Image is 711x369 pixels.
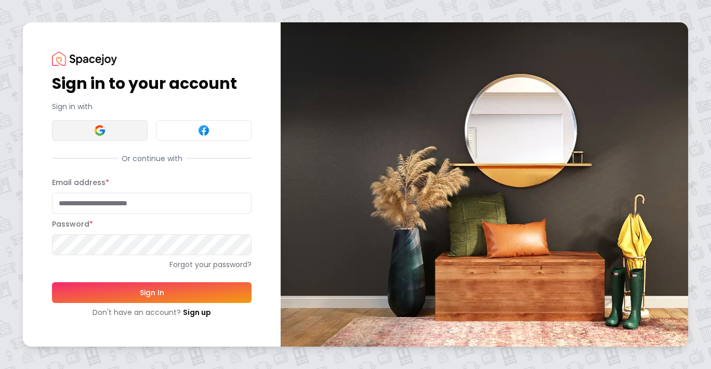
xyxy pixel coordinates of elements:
p: Sign in with [52,101,252,112]
img: Spacejoy Logo [52,51,117,65]
h1: Sign in to your account [52,74,252,93]
img: Google signin [94,124,106,137]
a: Sign up [183,307,211,318]
label: Email address [52,177,109,188]
img: banner [281,22,688,346]
div: Don't have an account? [52,307,252,318]
a: Forgot your password? [52,259,252,270]
span: Or continue with [117,153,187,164]
label: Password [52,219,93,229]
img: Facebook signin [197,124,210,137]
button: Sign In [52,282,252,303]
